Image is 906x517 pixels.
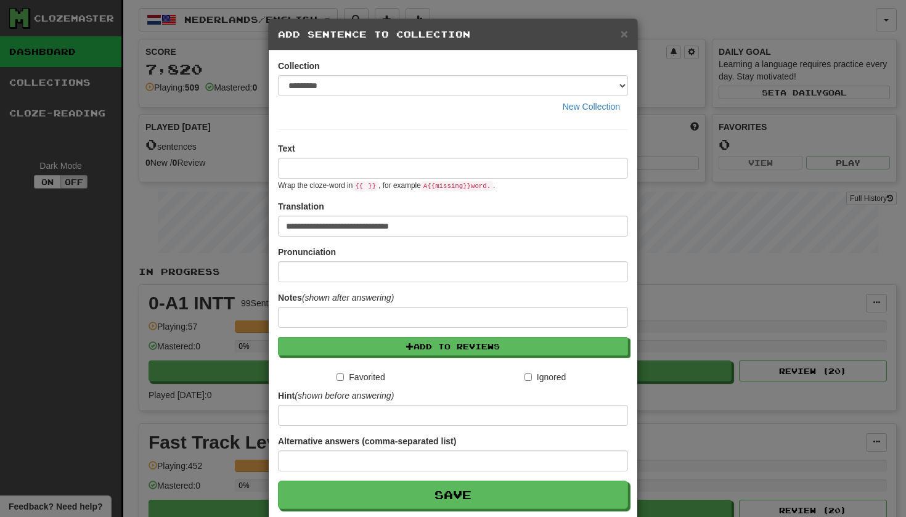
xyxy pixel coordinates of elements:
[337,371,385,383] label: Favorited
[278,246,336,258] label: Pronunciation
[302,293,394,303] em: (shown after answering)
[621,27,628,40] button: Close
[278,435,456,447] label: Alternative answers (comma-separated list)
[278,28,628,41] h5: Add Sentence to Collection
[278,291,394,304] label: Notes
[278,481,628,509] button: Save
[524,373,532,381] input: Ignored
[295,391,394,401] em: (shown before answering)
[278,389,394,402] label: Hint
[524,371,566,383] label: Ignored
[421,181,493,191] code: A {{ missing }} word.
[621,26,628,41] span: ×
[278,142,295,155] label: Text
[278,337,628,356] button: Add to Reviews
[278,181,495,190] small: Wrap the cloze-word in , for example .
[353,181,365,191] code: {{
[278,60,320,72] label: Collection
[337,373,344,381] input: Favorited
[555,96,628,117] button: New Collection
[365,181,378,191] code: }}
[278,200,324,213] label: Translation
